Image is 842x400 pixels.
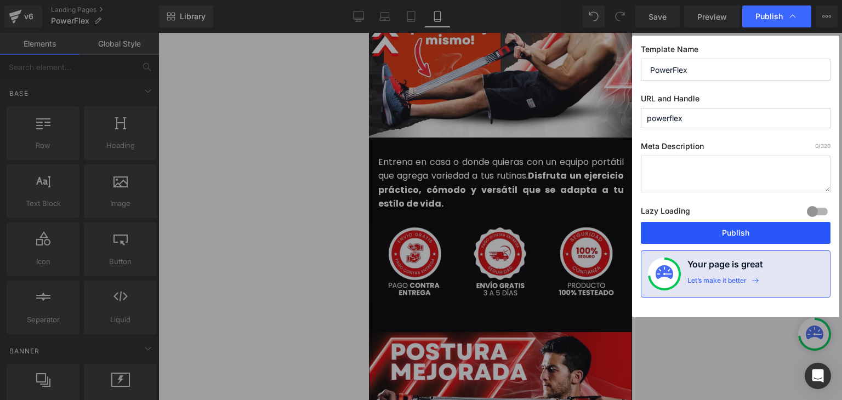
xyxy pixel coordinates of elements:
[805,363,831,389] div: Open Intercom Messenger
[641,94,830,108] label: URL and Handle
[9,123,255,178] font: Entrena en casa o donde quieras con un equipo portátil que agrega variedad a tus rutinas.
[815,142,830,149] span: /320
[755,12,783,21] span: Publish
[641,44,830,59] label: Template Name
[656,265,673,283] img: onboarding-status.svg
[815,142,818,149] span: 0
[687,276,747,290] div: Let’s make it better
[641,204,690,222] label: Lazy Loading
[9,136,255,177] strong: Disfruta un ejercicio práctico, cómodo y versátil que se adapta a tu estilo de vida.
[641,222,830,244] button: Publish
[641,141,830,156] label: Meta Description
[687,258,763,276] h4: Your page is great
